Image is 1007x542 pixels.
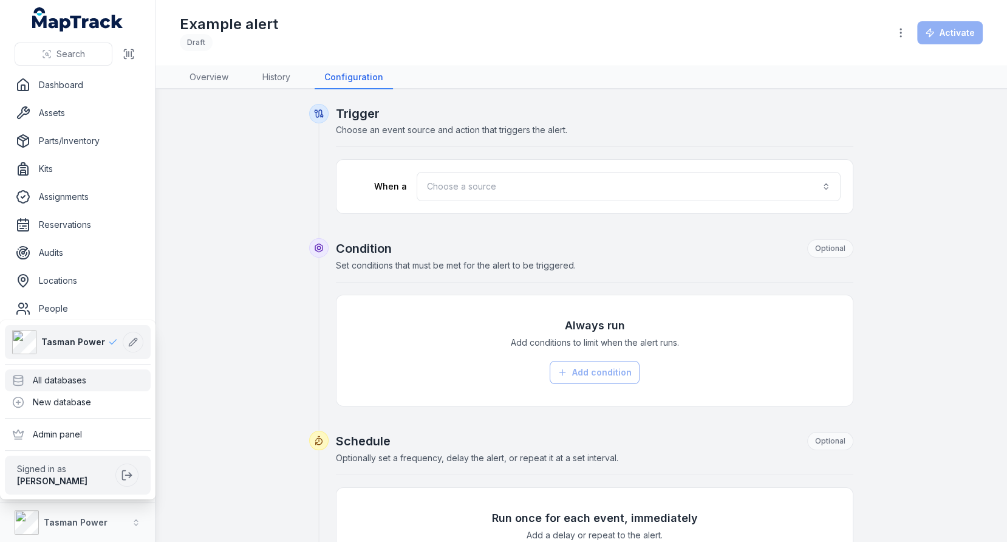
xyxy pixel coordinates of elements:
div: All databases [5,369,151,391]
span: Signed in as [17,463,111,475]
div: New database [5,391,151,413]
div: Admin panel [5,424,151,445]
strong: Tasman Power [44,517,108,527]
span: Tasman Power [41,336,105,348]
strong: [PERSON_NAME] [17,476,87,486]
